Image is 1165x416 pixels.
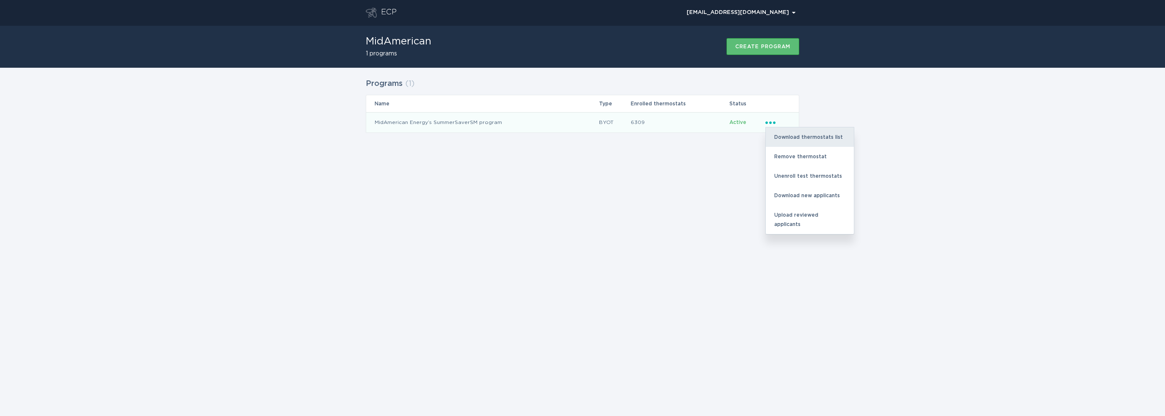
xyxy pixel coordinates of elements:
div: ECP [381,8,397,18]
th: Type [599,95,630,112]
th: Status [729,95,765,112]
th: Name [366,95,599,112]
td: 6309 [630,112,729,132]
div: Popover menu [683,6,799,19]
div: Remove thermostat [766,147,854,166]
div: Upload reviewed applicants [766,205,854,234]
button: Open user account details [683,6,799,19]
span: ( 1 ) [405,80,414,88]
td: BYOT [599,112,630,132]
th: Enrolled thermostats [630,95,729,112]
tr: Table Headers [366,95,799,112]
div: Download thermostats list [766,127,854,147]
button: Create program [726,38,799,55]
td: MidAmerican Energy’s SummerSaverSM program [366,112,599,132]
div: Create program [735,44,790,49]
h2: Programs [366,76,403,91]
h1: MidAmerican [366,36,431,47]
span: Active [729,120,746,125]
button: Go to dashboard [366,8,377,18]
div: Unenroll test thermostats [766,166,854,186]
div: [EMAIL_ADDRESS][DOMAIN_NAME] [687,10,795,15]
div: Download new applicants [766,186,854,205]
tr: 52c2658c155d49a1b0acc09d3ea855a4 [366,112,799,132]
h2: 1 programs [366,51,431,57]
